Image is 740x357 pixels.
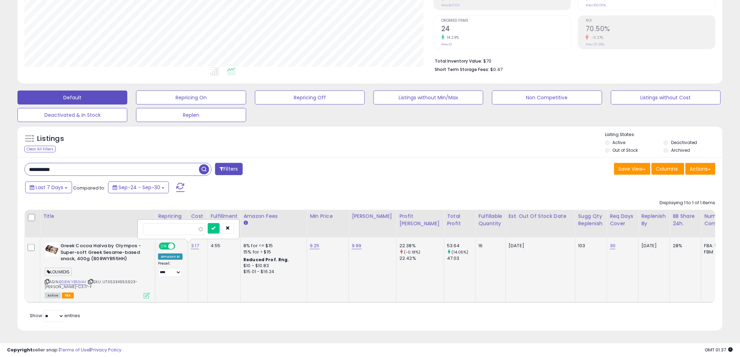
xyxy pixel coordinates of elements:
[704,249,727,255] div: FBM: 0
[444,35,459,40] small: 14.29%
[7,347,121,354] div: seller snap | |
[641,243,664,249] div: [DATE]
[25,181,72,193] button: Last 7 Days
[352,242,362,249] a: 9.99
[586,25,715,34] h2: 70.50%
[243,249,301,255] div: 15% for > $15
[671,147,690,153] label: Archived
[191,213,205,220] div: Cost
[310,213,346,220] div: Min Price
[45,268,72,276] span: LOUMIDIS
[211,243,235,249] div: 4.55
[158,261,183,277] div: Preset:
[119,184,160,191] span: Sep-24 - Sep-30
[660,200,716,206] div: Displaying 1 to 1 of 1 items
[586,19,715,23] span: ROI
[613,147,638,153] label: Out of Stock
[704,213,730,227] div: Num of Comp.
[685,163,716,175] button: Actions
[310,242,320,249] a: 9.25
[447,243,475,249] div: 53.64
[656,165,678,172] span: Columns
[451,249,468,255] small: (14.05%)
[24,146,56,152] div: Clear All Filters
[610,242,616,249] a: 30
[435,56,710,65] li: $70
[589,35,604,40] small: -0.21%
[17,91,127,105] button: Default
[158,254,183,260] div: Amazon AI
[243,263,301,269] div: $10 - $10.83
[441,3,460,7] small: Prev: $47.03
[613,140,626,145] label: Active
[435,66,489,72] b: Short Term Storage Fees:
[59,279,86,285] a: B08WYB55HH
[215,163,242,175] button: Filters
[45,293,61,299] span: All listings currently available for purchase on Amazon
[610,213,635,227] div: Req Days Cover
[490,66,503,73] span: $0.47
[7,347,33,353] strong: Copyright
[586,3,606,7] small: Prev: 100.00%
[352,213,393,220] div: [PERSON_NAME]
[441,25,571,34] h2: 24
[478,243,500,249] div: 16
[404,249,420,255] small: (-0.18%)
[399,213,441,227] div: Profit [PERSON_NAME]
[575,210,607,237] th: Please note that this number is a calculation based on your required days of coverage and your ve...
[478,213,503,227] div: Fulfillable Quantity
[43,213,152,220] div: Title
[136,108,246,122] button: Replen
[641,213,667,227] div: Replenish By
[605,131,723,138] p: Listing States:
[45,243,150,298] div: ASIN:
[255,91,365,105] button: Repricing Off
[30,312,80,319] span: Show: entries
[91,347,121,353] a: Privacy Policy
[191,242,199,249] a: 3.17
[586,42,604,47] small: Prev: 70.65%
[211,213,237,227] div: Fulfillment Cost
[243,243,301,249] div: 8% for <= $15
[159,243,168,249] span: ON
[441,42,452,47] small: Prev: 21
[578,243,602,249] div: 103
[158,213,185,220] div: Repricing
[671,140,697,145] label: Deactivated
[673,213,698,227] div: BB Share 24h.
[73,185,105,191] span: Compared to:
[243,213,304,220] div: Amazon Fees
[435,58,482,64] b: Total Inventory Value:
[37,134,64,144] h5: Listings
[447,213,472,227] div: Total Profit
[373,91,483,105] button: Listings without Min/Max
[652,163,684,175] button: Columns
[45,279,137,290] span: | SKU: U735334955923-[PERSON_NAME]-C3.17-F
[17,108,127,122] button: Deactivated & In Stock
[705,347,733,353] span: 2025-10-8 01:37 GMT
[136,91,246,105] button: Repricing On
[673,243,696,249] div: 28%
[60,347,90,353] a: Terms of Use
[509,213,572,220] div: Est. Out Of Stock Date
[441,19,571,23] span: Ordered Items
[578,213,604,227] div: Sugg Qty Replenish
[243,220,248,226] small: Amazon Fees.
[447,255,475,262] div: 47.03
[614,163,650,175] button: Save View
[704,243,727,249] div: FBA: 1
[62,293,74,299] span: FBA
[108,181,169,193] button: Sep-24 - Sep-30
[509,243,570,249] p: [DATE]
[399,243,444,249] div: 22.38%
[399,255,444,262] div: 22.42%
[61,243,145,264] b: Greek Cocoa Halva by Olympos - Super-soft Greek Sesame-based snack, 400g (B08WYB55HH)
[611,91,721,105] button: Listings without Cost
[174,243,185,249] span: OFF
[492,91,602,105] button: Non Competitive
[36,184,63,191] span: Last 7 Days
[45,243,59,257] img: 41JgBf7ToLL._SL40_.jpg
[243,269,301,275] div: $15.01 - $16.24
[243,257,289,263] b: Reduced Prof. Rng.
